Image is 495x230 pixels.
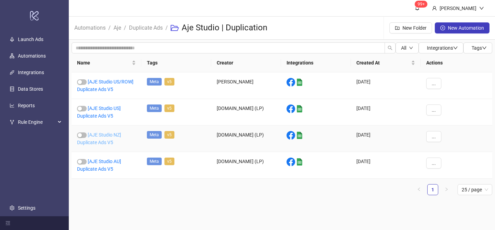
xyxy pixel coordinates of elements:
[164,104,174,112] span: v5
[124,17,126,39] li: /
[419,42,463,53] button: Integrationsdown
[351,72,421,99] div: [DATE]
[402,25,427,31] span: New Folder
[426,158,441,169] button: ...
[351,53,421,72] th: Created At
[444,187,449,191] span: right
[351,126,421,152] div: [DATE]
[426,78,441,89] button: ...
[432,160,436,166] span: ...
[415,6,420,10] span: bell
[18,53,46,59] a: Automations
[413,184,424,195] li: Previous Page
[413,184,424,195] button: left
[453,46,458,50] span: down
[147,104,162,112] span: Meta
[171,24,179,32] span: folder-open
[18,205,35,211] a: Settings
[77,79,133,92] a: [AJE Studio US/ROW] Duplicate Ads V5
[10,120,14,124] span: fork
[421,53,492,72] th: Actions
[147,78,162,86] span: Meta
[426,131,441,142] button: ...
[211,152,281,179] div: [DOMAIN_NAME] (LP)
[437,4,479,12] div: [PERSON_NAME]
[463,42,492,53] button: Tagsdown
[165,17,168,39] li: /
[401,45,406,51] span: All
[211,126,281,152] div: [DOMAIN_NAME] (LP)
[211,53,281,72] th: Creator
[18,86,43,92] a: Data Stores
[77,159,121,172] a: [AJE Studio AU] Duplicate Ads V5
[440,26,445,30] span: plus-circle
[479,6,484,11] span: down
[388,46,392,50] span: search
[141,53,211,72] th: Tags
[427,45,458,51] span: Integrations
[426,104,441,116] button: ...
[6,221,10,226] span: menu-fold
[482,46,487,50] span: down
[432,134,436,139] span: ...
[77,132,121,145] a: [AJE Studio NZ] Duplicate Ads V5
[164,78,174,86] span: v5
[435,22,489,33] button: New Automation
[18,103,35,108] a: Reports
[211,72,281,99] div: [PERSON_NAME]
[396,42,419,53] button: Alldown
[128,23,164,31] a: Duplicate Ads
[448,25,484,31] span: New Automation
[432,81,436,86] span: ...
[472,45,487,51] span: Tags
[73,23,107,31] a: Automations
[18,115,56,129] span: Rule Engine
[432,6,437,11] span: user
[182,22,267,33] h3: Aje Studio | Duplication
[427,184,438,195] li: 1
[389,22,432,33] button: New Folder
[356,59,410,67] span: Created At
[112,23,122,31] a: Aje
[72,53,141,72] th: Name
[147,158,162,165] span: Meta
[462,184,488,195] span: 25 / page
[164,131,174,139] span: v5
[281,53,351,72] th: Integrations
[18,70,44,75] a: Integrations
[147,131,162,139] span: Meta
[458,184,492,195] div: Page Size
[108,17,111,39] li: /
[441,184,452,195] button: right
[409,46,413,50] span: down
[415,1,428,8] sup: 1578
[428,184,438,195] a: 1
[77,59,130,67] span: Name
[211,99,281,126] div: [DOMAIN_NAME] (LP)
[351,99,421,126] div: [DATE]
[441,184,452,195] li: Next Page
[77,106,121,119] a: [AJE Studio US] Duplicate Ads V5
[351,152,421,179] div: [DATE]
[432,107,436,113] span: ...
[164,158,174,165] span: v5
[18,37,43,42] a: Launch Ads
[417,187,421,191] span: left
[395,26,400,30] span: folder-add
